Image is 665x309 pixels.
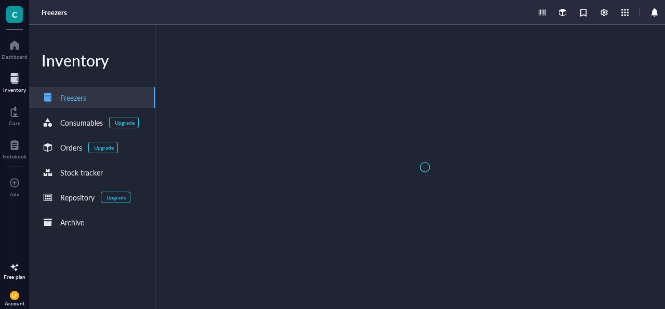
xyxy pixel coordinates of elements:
div: Inventory [3,87,26,93]
div: Upgrade [115,119,135,126]
a: Stock tracker [29,162,155,183]
a: Freezers [42,8,69,17]
a: Inventory [3,70,26,93]
a: OrdersUpgrade [29,137,155,158]
a: RepositoryUpgrade [29,187,155,208]
span: C [12,8,18,21]
div: Archive [60,217,84,228]
a: Archive [29,212,155,233]
div: Stock tracker [60,167,103,178]
div: Freezers [60,92,86,103]
div: Repository [60,192,95,203]
a: Freezers [29,87,155,108]
div: Upgrade [94,144,114,151]
a: Dashboard [2,37,28,60]
div: Add [10,191,20,197]
div: Upgrade [107,194,126,200]
div: Notebook [3,153,26,159]
div: Account [5,300,25,306]
div: Consumables [60,117,103,128]
a: ConsumablesUpgrade [29,112,155,133]
span: LF [12,292,18,299]
div: Inventory [29,50,155,71]
div: Core [9,120,20,126]
div: Dashboard [2,53,28,60]
div: Free plan [4,274,25,280]
a: Core [9,103,20,126]
div: Orders [60,142,82,153]
a: Notebook [3,137,26,159]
